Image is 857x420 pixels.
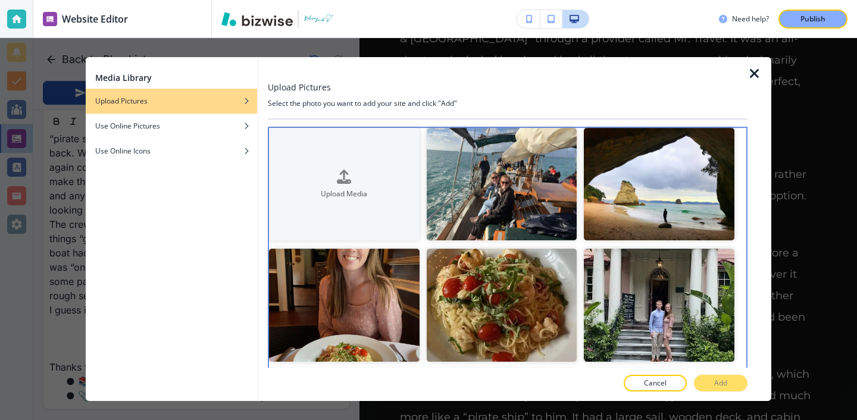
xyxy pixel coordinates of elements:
p: Publish [800,14,825,24]
button: Use Online Icons [86,139,257,164]
img: Your Logo [304,13,336,24]
img: editor icon [43,12,57,26]
h4: Select the photo you want to add your site and click "Add" [268,98,747,109]
h3: Upload Pictures [268,81,331,93]
h3: Need help? [732,14,769,24]
button: Use Online Pictures [86,114,257,139]
img: Bizwise Logo [221,12,293,26]
h4: Upload Media [269,189,420,199]
p: Cancel [644,378,667,388]
button: Publish [778,10,847,29]
h2: Media Library [95,71,152,84]
h4: Use Online Pictures [95,121,160,131]
h2: Website Editor [62,12,128,26]
h4: Upload Pictures [95,96,148,106]
button: Upload Media [269,128,420,240]
button: Cancel [624,375,687,391]
button: Upload Pictures [86,89,257,114]
h4: Use Online Icons [95,146,151,156]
